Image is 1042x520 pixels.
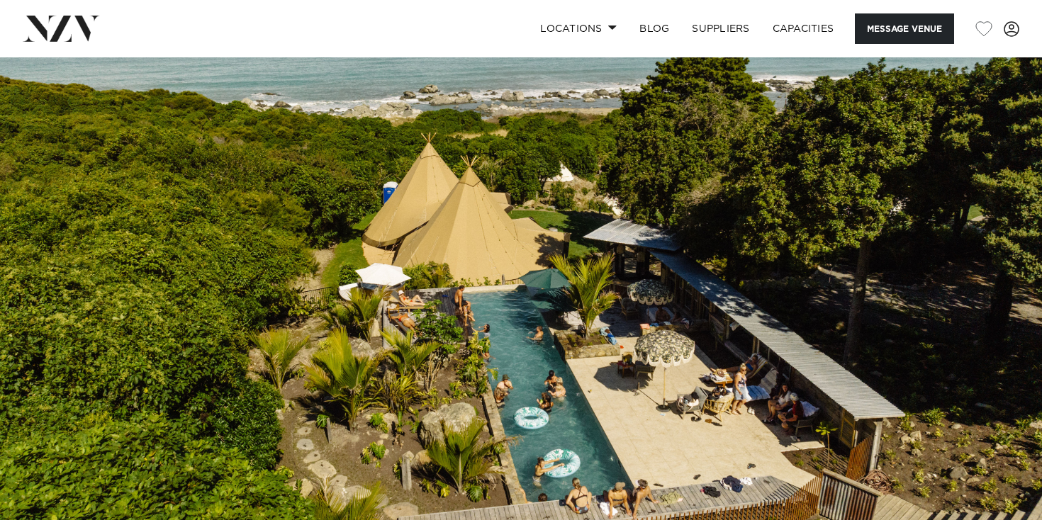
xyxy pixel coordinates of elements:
[23,16,100,41] img: nzv-logo.png
[529,13,628,44] a: Locations
[680,13,761,44] a: SUPPLIERS
[855,13,954,44] button: Message Venue
[761,13,846,44] a: Capacities
[628,13,680,44] a: BLOG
